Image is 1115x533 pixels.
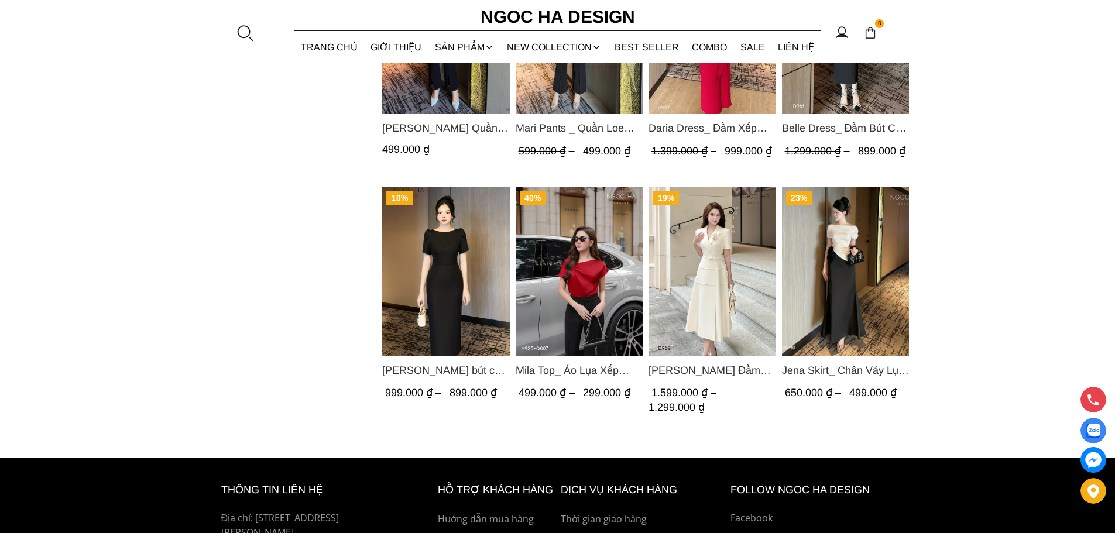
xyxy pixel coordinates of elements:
a: Facebook [730,511,894,526]
a: Link to Belle Dress_ Đầm Bút Chì Đen Phối Choàng Vai May Ly Màu Trắng Kèm Hoa D961 [781,120,909,136]
img: img-CART-ICON-ksit0nf1 [864,26,877,39]
span: 499.000 ₫ [382,143,430,155]
span: [PERSON_NAME] Quần Cạp Cao Xẻ Gấu 2 Màu Đen, Cam - Q054 [382,120,510,136]
span: 899.000 ₫ [450,387,497,398]
a: Link to Doris Pants_ Quần Cạp Cao Xẻ Gấu 2 Màu Đen, Cam - Q054 [382,120,510,136]
span: 499.000 ₫ [518,387,577,398]
a: Thời gian giao hàng [561,512,725,527]
span: 499.000 ₫ [582,145,630,157]
span: Mari Pants _ Quần Loe Gân Nổi 2 Màu Đen, Trắng - Q015 [515,120,643,136]
img: Jena Skirt_ Chân Váy Lụa Đính Hoa Dáng Dài Màu Đen CV110 [781,187,909,356]
a: Link to Alice Dress_Đầm bút chì ,tay nụ hồng ,bồng đầu tay màu đen D727 [382,362,510,379]
a: Product image - Louisa Dress_ Đầm Cổ Vest Cài Hoa Tùng May Gân Nổi Kèm Đai Màu Bee D952 [649,187,776,356]
div: SẢN PHẨM [428,32,501,63]
span: 499.000 ₫ [849,387,896,398]
span: 299.000 ₫ [582,387,630,398]
span: 1.299.000 ₫ [649,401,705,413]
span: Mila Top_ Áo Lụa Xếp Lệch Vai Màu Đỏ A925 [515,362,643,379]
a: Link to Mila Top_ Áo Lụa Xếp Lệch Vai Màu Đỏ A925 [515,362,643,379]
a: TRANG CHỦ [294,32,365,63]
a: LIÊN HỆ [771,32,821,63]
a: Link to Mari Pants _ Quần Loe Gân Nổi 2 Màu Đen, Trắng - Q015 [515,120,643,136]
span: [PERSON_NAME] Đầm Cổ Vest Cài Hoa Tùng May Gân Nổi Kèm Đai Màu Bee D952 [649,362,776,379]
span: 1.599.000 ₫ [651,387,719,398]
a: NEW COLLECTION [500,32,608,63]
h6: Follow ngoc ha Design [730,482,894,498]
a: Ngoc Ha Design [470,3,646,31]
span: 599.000 ₫ [518,145,577,157]
a: Product image - Alice Dress_Đầm bút chì ,tay nụ hồng ,bồng đầu tay màu đen D727 [382,187,510,356]
span: Jena Skirt_ Chân Váy Lụa Đính Hoa Dáng Dài Màu Đen CV110 [781,362,909,379]
span: 1.399.000 ₫ [651,145,719,157]
img: Alice Dress_Đầm bút chì ,tay nụ hồng ,bồng đầu tay màu đen D727 [382,187,510,356]
span: 899.000 ₫ [857,145,905,157]
img: Display image [1086,424,1100,438]
span: [PERSON_NAME] bút chì ,tay nụ hồng ,bồng đầu tay màu đen D727 [382,362,510,379]
img: Mila Top_ Áo Lụa Xếp Lệch Vai Màu Đỏ A925 [515,187,643,356]
span: Daria Dress_ Đầm Xếp Tùng Hông Gắn Tag Cài [PERSON_NAME] Màu Đỏ Cao Cấp D957 [649,120,776,136]
a: Product image - Mila Top_ Áo Lụa Xếp Lệch Vai Màu Đỏ A925 [515,187,643,356]
a: GIỚI THIỆU [364,32,428,63]
a: Link to Louisa Dress_ Đầm Cổ Vest Cài Hoa Tùng May Gân Nổi Kèm Đai Màu Bee D952 [649,362,776,379]
a: Link to Jena Skirt_ Chân Váy Lụa Đính Hoa Dáng Dài Màu Đen CV110 [781,362,909,379]
h6: hỗ trợ khách hàng [438,482,555,498]
a: Product image - Jena Skirt_ Chân Váy Lụa Đính Hoa Dáng Dài Màu Đen CV110 [781,187,909,356]
a: Combo [685,32,734,63]
span: 999.000 ₫ [385,387,444,398]
span: 999.000 ₫ [725,145,772,157]
a: Display image [1080,418,1106,443]
h6: thông tin liên hệ [221,482,411,498]
span: 650.000 ₫ [784,387,843,398]
a: messenger [1080,447,1106,473]
a: Hướng dẫn mua hàng [438,512,555,527]
a: Link to Daria Dress_ Đầm Xếp Tùng Hông Gắn Tag Cài Kim Loại Màu Đỏ Cao Cấp D957 [649,120,776,136]
span: 1.299.000 ₫ [784,145,852,157]
img: Louisa Dress_ Đầm Cổ Vest Cài Hoa Tùng May Gân Nổi Kèm Đai Màu Bee D952 [649,187,776,356]
h6: Dịch vụ khách hàng [561,482,725,498]
a: BEST SELLER [608,32,686,63]
a: SALE [734,32,772,63]
span: Belle Dress_ Đầm Bút Chì Đen Phối Choàng Vai May Ly Màu Trắng Kèm Hoa D961 [781,120,909,136]
span: 0 [875,19,884,29]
